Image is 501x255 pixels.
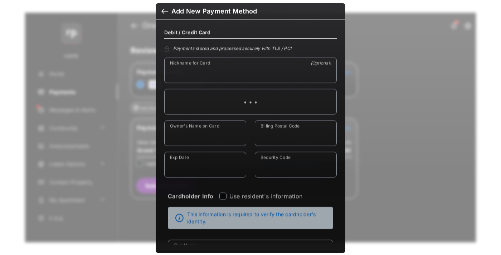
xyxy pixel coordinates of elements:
h4: Debit / Credit Card [164,29,211,35]
strong: Cardholder Info [168,192,214,212]
span: This information is required to verify the cardholder's identity. [187,211,329,225]
div: Payments stored and processed securely with TLS / PCI [164,45,337,51]
div: Add New Payment Method [171,8,257,15]
label: Use resident's information [229,192,302,200]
